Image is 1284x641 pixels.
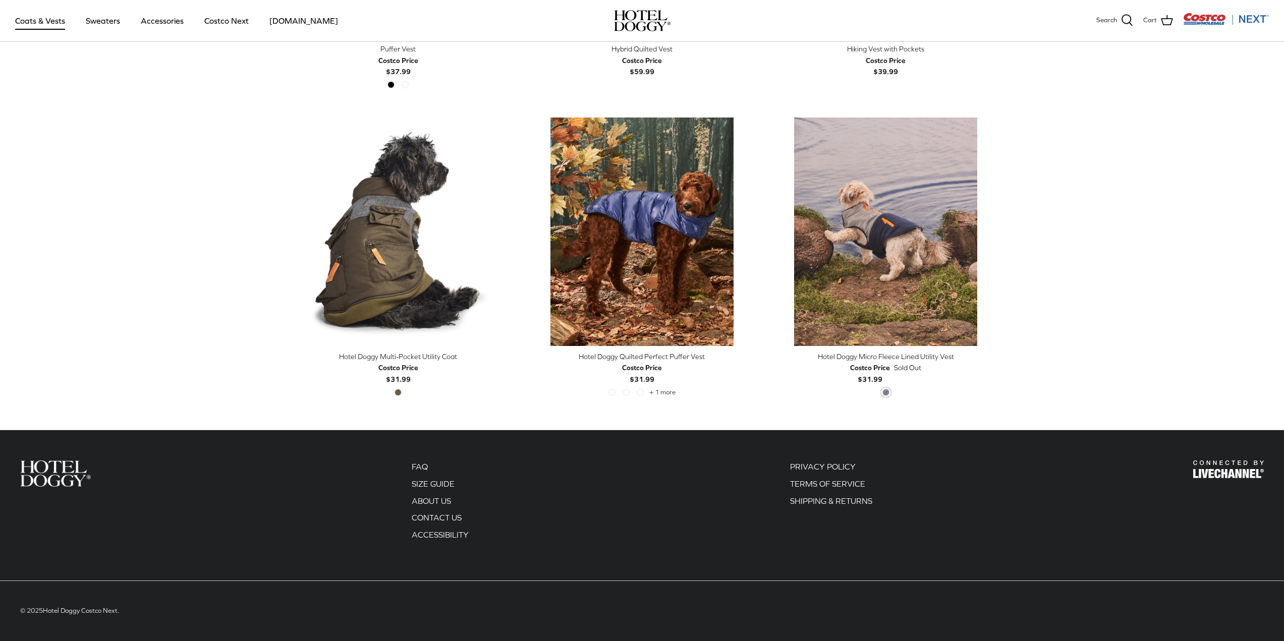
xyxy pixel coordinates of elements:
[1143,15,1157,26] span: Cart
[1183,13,1269,25] img: Costco Next
[260,4,347,38] a: [DOMAIN_NAME]
[284,118,513,346] a: Hotel Doggy Multi-Pocket Utility Coat
[614,10,671,31] img: hoteldoggycom
[378,362,418,373] div: Costco Price
[284,43,513,54] div: Puffer Vest
[412,479,455,488] a: SIZE GUIDE
[195,4,258,38] a: Costco Next
[1096,14,1133,27] a: Search
[284,351,513,362] div: Hotel Doggy Multi-Pocket Utility Coat
[771,118,1000,346] a: Hotel Doggy Micro Fleece Lined Utility Vest
[77,4,129,38] a: Sweaters
[622,362,662,373] div: Costco Price
[850,362,890,373] div: Costco Price
[528,43,756,77] a: Hybrid Quilted Vest Costco Price$59.99
[20,460,91,486] img: Hotel Doggy Costco Next
[412,513,462,522] a: CONTACT US
[528,351,756,362] div: Hotel Doggy Quilted Perfect Puffer Vest
[790,479,865,488] a: TERMS OF SERVICE
[771,351,1000,362] div: Hotel Doggy Micro Fleece Lined Utility Vest
[528,118,756,346] a: Hotel Doggy Quilted Perfect Puffer Vest
[284,351,513,385] a: Hotel Doggy Multi-Pocket Utility Coat Costco Price$31.99
[1143,14,1173,27] a: Cart
[412,462,428,471] a: FAQ
[866,55,906,76] b: $39.99
[614,10,671,31] a: hoteldoggy.com hoteldoggycom
[6,4,74,38] a: Coats & Vests
[1096,15,1117,26] span: Search
[622,55,662,76] b: $59.99
[894,362,921,373] span: Sold Out
[378,362,418,383] b: $31.99
[771,43,1000,54] div: Hiking Vest with Pockets
[622,55,662,66] div: Costco Price
[780,460,882,545] div: Secondary navigation
[528,43,756,54] div: Hybrid Quilted Vest
[528,351,756,385] a: Hotel Doggy Quilted Perfect Puffer Vest Costco Price$31.99
[866,55,906,66] div: Costco Price
[771,43,1000,77] a: Hiking Vest with Pockets Costco Price$39.99
[1193,460,1264,478] img: Hotel Doggy Costco Next
[378,55,418,76] b: $37.99
[20,607,119,614] span: © 2025 .
[790,462,856,471] a: PRIVACY POLICY
[1183,19,1269,27] a: Visit Costco Next
[132,4,193,38] a: Accessories
[790,496,872,505] a: SHIPPING & RETURNS
[284,43,513,77] a: Puffer Vest Costco Price$37.99
[402,460,479,545] div: Secondary navigation
[378,55,418,66] div: Costco Price
[771,351,1000,385] a: Hotel Doggy Micro Fleece Lined Utility Vest Costco Price$31.99 Sold Out
[649,389,676,396] span: + 1 more
[412,496,451,505] a: ABOUT US
[622,362,662,383] b: $31.99
[43,607,118,614] a: Hotel Doggy Costco Next
[850,362,890,383] b: $31.99
[412,530,469,539] a: ACCESSIBILITY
